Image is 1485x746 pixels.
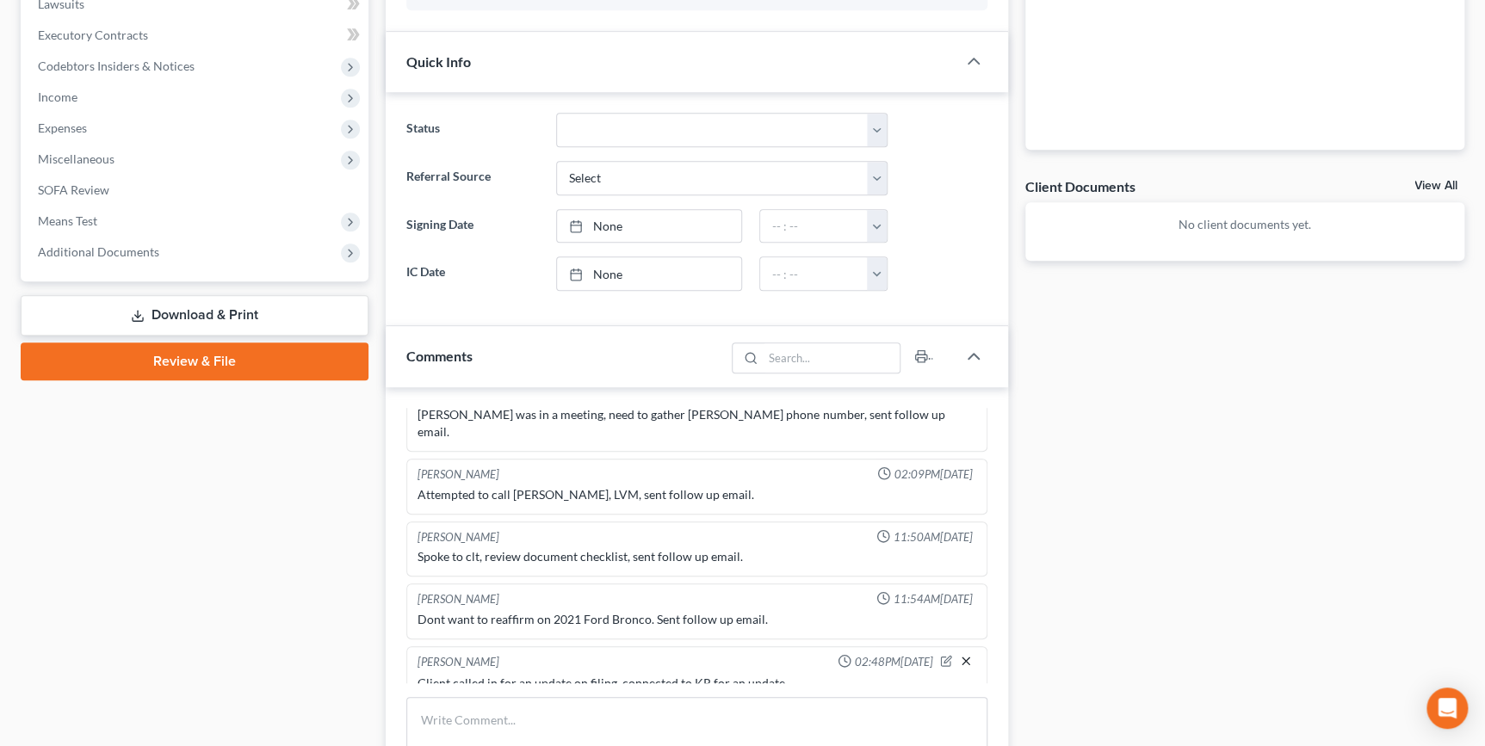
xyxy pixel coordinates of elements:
[418,591,499,607] div: [PERSON_NAME]
[1414,180,1457,192] a: View All
[398,161,548,195] label: Referral Source
[760,210,868,243] input: -- : --
[418,406,975,441] div: [PERSON_NAME] was in a meeting, need to gather [PERSON_NAME] phone number, sent follow up email.
[894,529,973,546] span: 11:50AM[DATE]
[418,675,975,692] div: Client called in for an update on filing, connected to KR for an update.
[21,295,368,336] a: Download & Print
[21,342,368,380] a: Review & File
[418,548,975,565] div: Spoke to clt, review document checklist, sent follow up email.
[557,257,741,290] a: None
[763,343,900,373] input: Search...
[418,486,975,503] div: Attempted to call [PERSON_NAME], LVM, sent follow up email.
[1025,177,1135,195] div: Client Documents
[1426,687,1468,729] div: Open Intercom Messenger
[406,53,471,70] span: Quick Info
[557,210,741,243] a: None
[894,466,973,483] span: 02:09PM[DATE]
[38,59,195,73] span: Codebtors Insiders & Notices
[398,209,548,244] label: Signing Date
[418,529,499,546] div: [PERSON_NAME]
[24,20,368,51] a: Executory Contracts
[418,611,975,628] div: Dont want to reaffirm on 2021 Ford Bronco. Sent follow up email.
[418,654,499,671] div: [PERSON_NAME]
[38,28,148,42] span: Executory Contracts
[38,120,87,135] span: Expenses
[38,89,77,104] span: Income
[855,654,933,670] span: 02:48PM[DATE]
[38,182,109,197] span: SOFA Review
[398,256,548,291] label: IC Date
[760,257,868,290] input: -- : --
[406,348,473,364] span: Comments
[24,175,368,206] a: SOFA Review
[38,213,97,228] span: Means Test
[398,113,548,147] label: Status
[1039,216,1451,233] p: No client documents yet.
[894,591,973,607] span: 11:54AM[DATE]
[38,244,159,259] span: Additional Documents
[38,151,114,166] span: Miscellaneous
[418,466,499,483] div: [PERSON_NAME]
